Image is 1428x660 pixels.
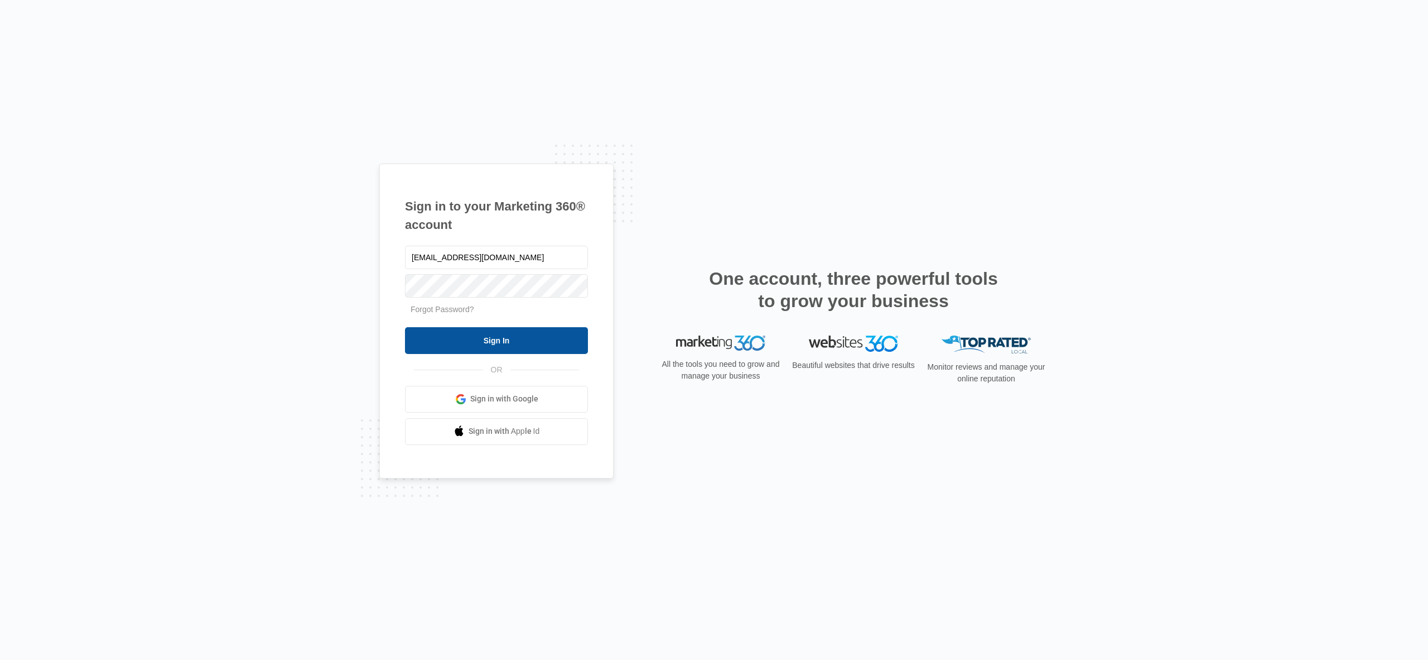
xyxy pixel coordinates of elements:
[706,267,1001,312] h2: One account, three powerful tools to grow your business
[942,336,1031,354] img: Top Rated Local
[470,393,538,405] span: Sign in with Google
[924,361,1049,385] p: Monitor reviews and manage your online reputation
[483,364,510,376] span: OR
[405,197,588,234] h1: Sign in to your Marketing 360® account
[469,425,540,437] span: Sign in with Apple Id
[676,336,765,351] img: Marketing 360
[791,360,916,371] p: Beautiful websites that drive results
[809,336,898,352] img: Websites 360
[405,418,588,445] a: Sign in with Apple Id
[405,386,588,413] a: Sign in with Google
[405,246,588,269] input: Email
[658,358,783,382] p: All the tools you need to grow and manage your business
[405,327,588,354] input: Sign In
[411,305,474,314] a: Forgot Password?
